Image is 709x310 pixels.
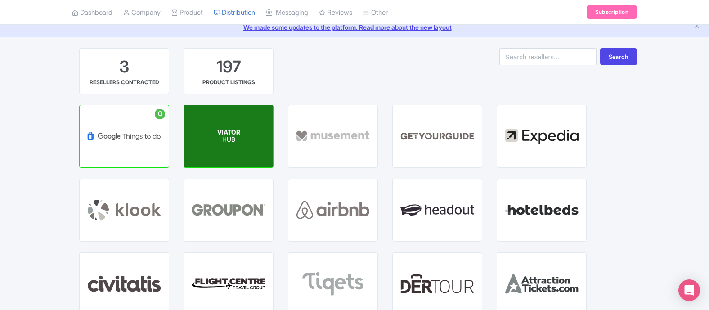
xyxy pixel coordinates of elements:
p: HUB [217,136,240,144]
div: RESELLERS CONTRACTED [90,78,159,86]
a: Subscription [587,5,637,19]
button: Search [600,48,637,65]
div: Open Intercom Messenger [678,279,700,301]
span: VIATOR [217,128,240,136]
a: 3 RESELLERS CONTRACTED [79,48,169,94]
input: Search resellers... [499,48,597,65]
a: EXTRANET CONNECTED 197 VIATOR HUB [184,105,274,168]
div: PRODUCT LISTINGS [202,78,255,86]
button: Close announcement [693,22,700,32]
div: 197 [216,56,241,78]
a: We made some updates to the platform. Read more about the new layout [5,22,704,32]
div: 3 [119,56,129,78]
a: 197 PRODUCT LISTINGS [184,48,274,94]
a: 0 [79,105,169,168]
